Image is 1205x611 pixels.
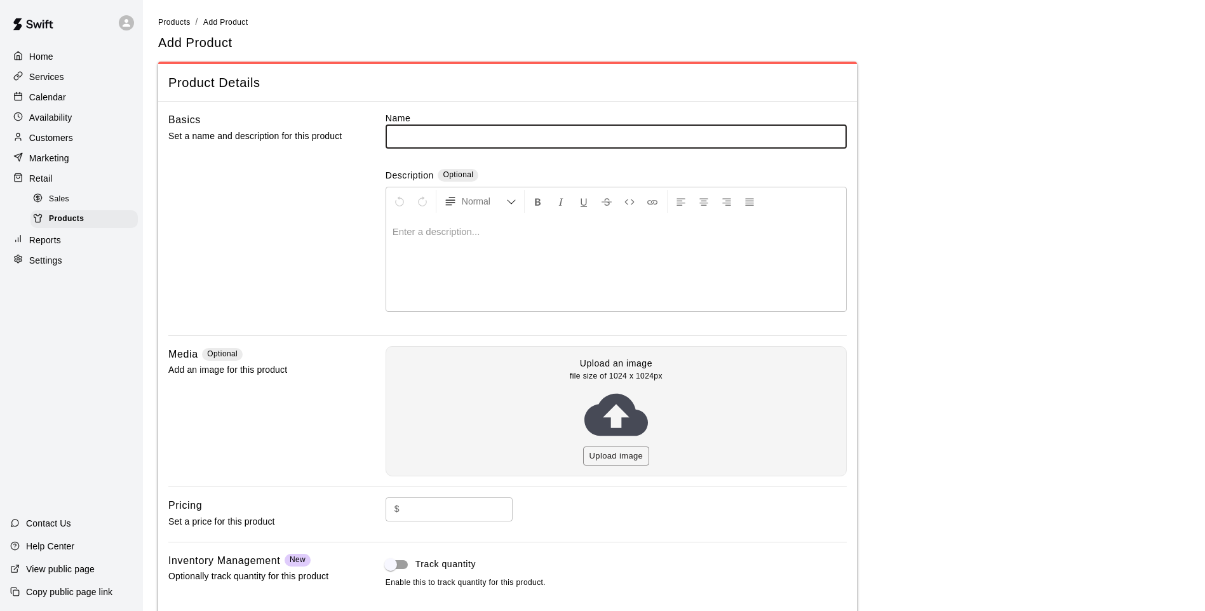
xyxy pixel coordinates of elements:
p: Optionally track quantity for this product [168,568,345,584]
button: Redo [412,190,433,213]
nav: breadcrumb [158,15,1190,29]
button: Insert Code [619,190,640,213]
button: Format Strikethrough [596,190,617,213]
button: Center Align [693,190,715,213]
label: Name [386,112,847,124]
h6: Inventory Management [168,553,280,569]
p: Reports [29,234,61,246]
span: Track quantity [415,558,476,571]
span: New [290,555,306,564]
button: Formatting Options [439,190,522,213]
span: Products [49,213,84,225]
h6: Basics [168,112,201,128]
span: file size of 1024 x 1024px [570,370,663,383]
p: Marketing [29,152,69,164]
p: Help Center [26,540,74,553]
div: Products [30,210,138,228]
p: Add an image for this product [168,362,345,378]
button: Insert Link [642,190,663,213]
span: Add Product [203,18,248,27]
a: Sales [30,189,143,209]
p: Retail [29,172,53,185]
a: Availability [10,108,133,127]
span: Normal [462,195,506,208]
button: Undo [389,190,410,213]
h5: Add Product [158,34,232,51]
p: Settings [29,254,62,267]
h6: Media [168,346,198,363]
p: Services [29,70,64,83]
span: Enable this to track quantity for this product. [386,577,847,589]
span: Sales [49,193,69,206]
a: Products [158,17,191,27]
p: Set a name and description for this product [168,128,345,144]
span: Optional [207,349,238,358]
button: Format Underline [573,190,595,213]
p: Contact Us [26,517,71,530]
p: Availability [29,111,72,124]
a: Products [30,209,143,229]
p: Customers [29,131,73,144]
li: / [196,15,198,29]
p: Copy public page link [26,586,112,598]
a: Reports [10,231,133,250]
p: Calendar [29,91,66,104]
button: Upload image [583,446,650,466]
span: Products [158,18,191,27]
a: Customers [10,128,133,147]
span: Optional [443,170,473,179]
span: Product Details [168,74,847,91]
a: Home [10,47,133,66]
p: Home [29,50,53,63]
a: Settings [10,251,133,270]
p: $ [394,502,400,516]
p: Upload an image [580,357,652,370]
label: Description [386,169,434,184]
button: Format Bold [527,190,549,213]
a: Retail [10,169,133,188]
a: Services [10,67,133,86]
p: Set a price for this product [168,514,345,530]
button: Right Align [716,190,737,213]
button: Format Italics [550,190,572,213]
button: Left Align [670,190,692,213]
p: View public page [26,563,95,575]
button: Justify Align [739,190,760,213]
a: Marketing [10,149,133,168]
a: Calendar [10,88,133,107]
div: Sales [30,191,138,208]
h6: Pricing [168,497,202,514]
